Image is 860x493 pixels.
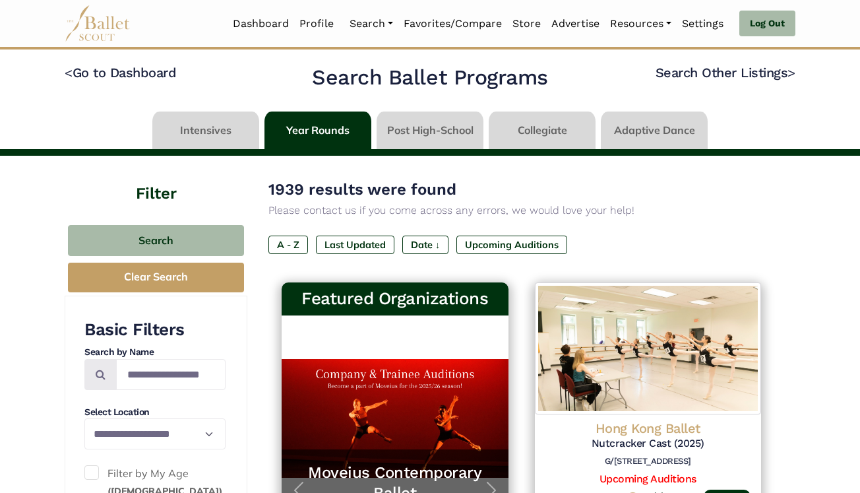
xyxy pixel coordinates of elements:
[68,225,244,256] button: Search
[316,236,394,254] label: Last Updated
[84,346,226,359] h4: Search by Name
[545,420,751,437] h4: Hong Kong Ballet
[65,156,247,205] h4: Filter
[656,65,795,81] a: Search Other Listings>
[605,10,677,38] a: Resources
[398,10,507,38] a: Favorites/Compare
[268,180,456,199] span: 1939 results were found
[787,64,795,81] code: >
[402,236,448,254] label: Date ↓
[65,65,176,81] a: <Go to Dashboard
[598,112,710,149] li: Adaptive Dance
[268,236,308,254] label: A - Z
[150,112,262,149] li: Intensives
[116,359,226,390] input: Search by names...
[486,112,598,149] li: Collegiate
[84,319,226,341] h3: Basic Filters
[546,10,605,38] a: Advertise
[535,282,762,414] img: Logo
[739,11,795,37] a: Log Out
[599,473,696,485] a: Upcoming Auditions
[68,263,244,292] button: Clear Search
[292,288,498,310] h3: Featured Organizations
[677,10,729,38] a: Settings
[374,112,486,149] li: Post High-School
[545,437,751,451] h5: Nutcracker Cast (2025)
[65,64,73,81] code: <
[507,10,546,38] a: Store
[312,64,547,92] h2: Search Ballet Programs
[262,112,374,149] li: Year Rounds
[344,10,398,38] a: Search
[268,202,774,219] p: Please contact us if you come across any errors, we would love your help!
[294,10,339,38] a: Profile
[84,406,226,419] h4: Select Location
[228,10,294,38] a: Dashboard
[456,236,567,254] label: Upcoming Auditions
[545,456,751,467] h6: G/[STREET_ADDRESS]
